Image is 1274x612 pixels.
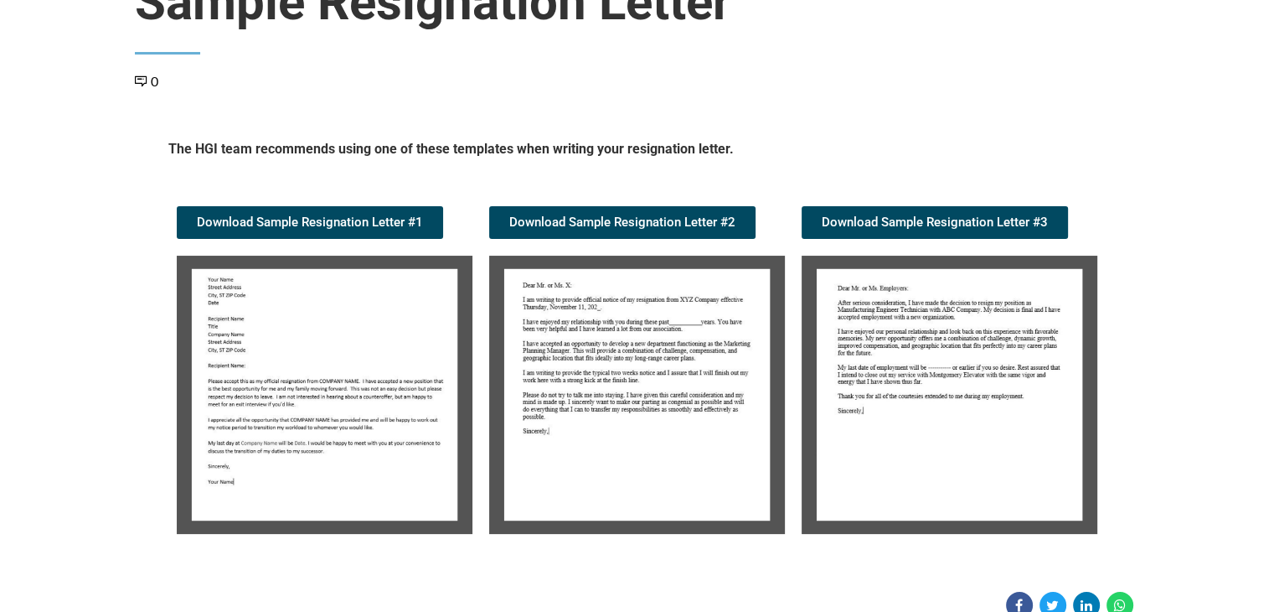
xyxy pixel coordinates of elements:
[135,73,158,89] a: 0
[509,216,735,229] span: Download Sample Resignation Letter #2
[802,206,1068,239] a: Download Sample Resignation Letter #3
[177,206,443,239] a: Download Sample Resignation Letter #1
[168,140,1106,164] h5: The HGI team recommends using one of these templates when writing your resignation letter.
[489,206,756,239] a: Download Sample Resignation Letter #2
[197,216,423,229] span: Download Sample Resignation Letter #1
[822,216,1048,229] span: Download Sample Resignation Letter #3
